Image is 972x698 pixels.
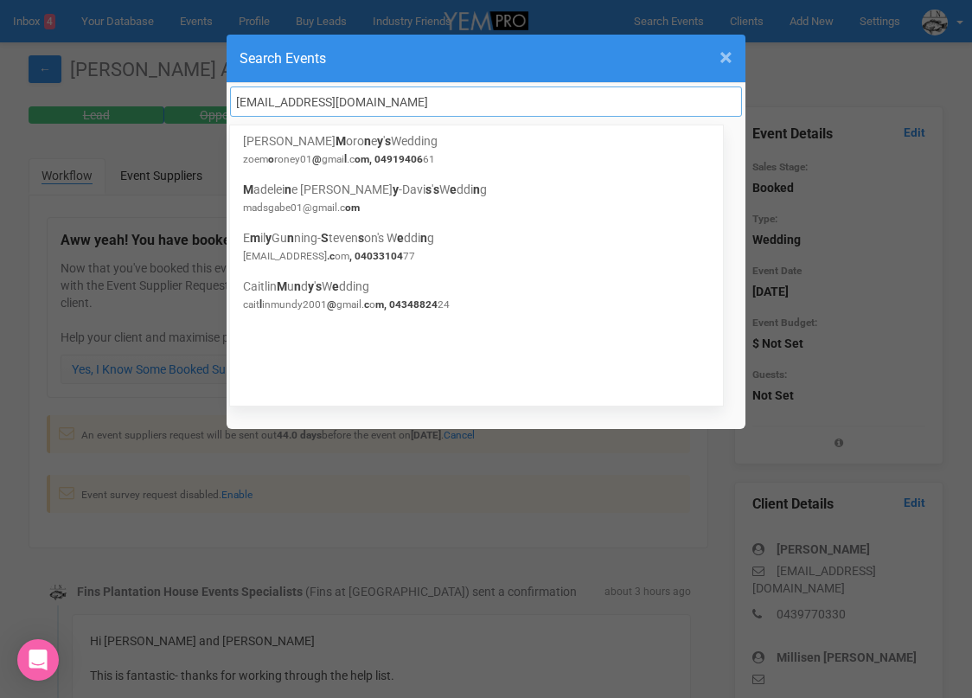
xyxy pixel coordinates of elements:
span: y [265,231,272,245]
span: s [425,183,432,196]
a: [PERSON_NAME]oroe'Wedding [243,132,710,167]
span: o [268,153,274,165]
span: s [316,279,322,293]
span: n [285,183,291,196]
span: e [397,231,404,245]
span: n [364,134,371,148]
a: EilGuning-tevenon's Wddig [243,229,710,264]
h4: Search Events [240,48,732,69]
small: [EMAIL_ADDRESS] om 77 [243,250,415,262]
span: e [332,279,339,293]
span: s [358,231,364,245]
span: l [344,153,347,165]
span: y [377,134,383,148]
div: Open Intercom Messenger [17,639,59,681]
span: M [277,279,287,293]
span: n [473,183,480,196]
input: Search ... [230,86,742,117]
small: cait inmundy2001 gmail. o 24 [243,298,450,311]
span: M [243,183,253,196]
span: n [287,231,294,245]
span: e [450,183,457,196]
span: m [250,231,260,245]
span: y [308,279,314,293]
span: .c [327,250,335,262]
span: S [321,231,329,245]
span: @ [327,298,336,311]
span: × [719,43,732,72]
span: n [294,279,301,293]
span: @ [312,153,322,165]
span: c [364,298,369,311]
small: madsgabe01@gmail.c [243,202,360,214]
span: , 04033104 [349,250,403,262]
span: om [345,202,360,214]
span: l [259,298,262,311]
span: n [420,231,427,245]
a: Caitlinud'Wdding [243,278,710,312]
span: s [433,183,439,196]
span: s [385,134,391,148]
a: adeleie [PERSON_NAME]-Davi'Wddig [243,181,710,215]
span: M [336,134,346,148]
small: zoem roney01 gmai .c 61 [243,153,435,165]
span: y [393,183,399,196]
span: om, 04919406 [355,153,423,165]
span: m, 04348824 [375,298,438,311]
